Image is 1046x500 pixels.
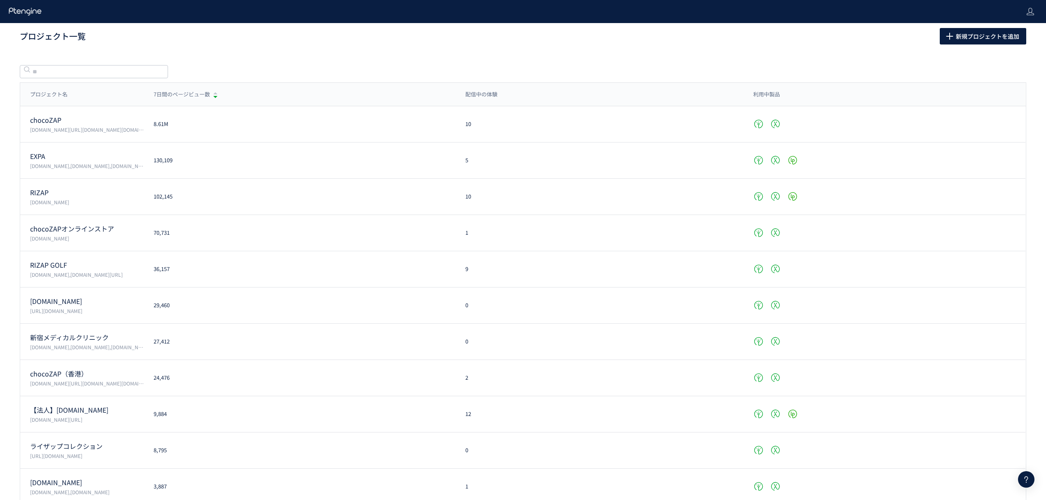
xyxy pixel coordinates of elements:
[956,28,1019,44] span: 新規プロジェクトを追加
[30,115,144,125] p: chocoZAP
[465,91,497,98] span: 配信中の体験
[144,338,455,346] div: 27,412
[30,152,144,161] p: EXPA
[144,446,455,454] div: 8,795
[144,301,455,309] div: 29,460
[30,380,144,387] p: chocozap-hk.com/,chocozaphk.gymmasteronline.com/,hk.chocozap-global.com/
[144,120,455,128] div: 8.61M
[30,405,144,415] p: 【法人】rizap.jp
[30,297,144,306] p: medical.chocozap.jp
[30,91,68,98] span: プロジェクト名
[30,416,144,423] p: www.rizap.jp/lp/corp/healthseminar/
[753,91,780,98] span: 利用中製品
[30,260,144,270] p: RIZAP GOLF
[144,229,455,237] div: 70,731
[30,488,144,495] p: www.rizap-english.jp,blackboard60s.com
[30,442,144,451] p: ライザップコレクション
[30,224,144,234] p: chocoZAPオンラインストア
[30,188,144,197] p: RIZAP
[20,30,922,42] h1: プロジェクト一覧
[455,446,743,454] div: 0
[154,91,210,98] span: 7日間のページビュー数
[30,307,144,314] p: https://medical.chocozap.jp
[30,333,144,342] p: 新宿メディカルクリニック
[455,265,743,273] div: 9
[30,271,144,278] p: www.rizap-golf.jp,rizap-golf.ns-test.work/lp/3anniversary-cp/
[455,301,743,309] div: 0
[144,410,455,418] div: 9,884
[455,374,743,382] div: 2
[455,483,743,491] div: 1
[30,452,144,459] p: https://shop.rizap.jp/
[144,265,455,273] div: 36,157
[144,193,455,201] div: 102,145
[30,199,144,206] p: www.rizap.jp
[455,193,743,201] div: 10
[30,162,144,169] p: vivana.jp,expa-official.jp,reserve-expa.jp
[455,120,743,128] div: 10
[144,483,455,491] div: 3,887
[455,229,743,237] div: 1
[144,374,455,382] div: 24,476
[940,28,1026,44] button: 新規プロジェクトを追加
[30,343,144,350] p: shinjuku3chome-medical.jp,shinjuku3-mc.reserve.ne.jp,www.shinjukumc.com/,shinjukumc.net/,smc-glp1...
[30,235,144,242] p: chocozap.shop
[144,157,455,164] div: 130,109
[455,338,743,346] div: 0
[30,369,144,379] p: chocoZAP（香港）
[30,478,144,487] p: rizap-english.jp
[455,157,743,164] div: 5
[30,126,144,133] p: chocozap.jp/,zap-id.jp/,web.my-zap.jp/,liff.campaign.chocozap.sumiyoku.jp/
[455,410,743,418] div: 12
